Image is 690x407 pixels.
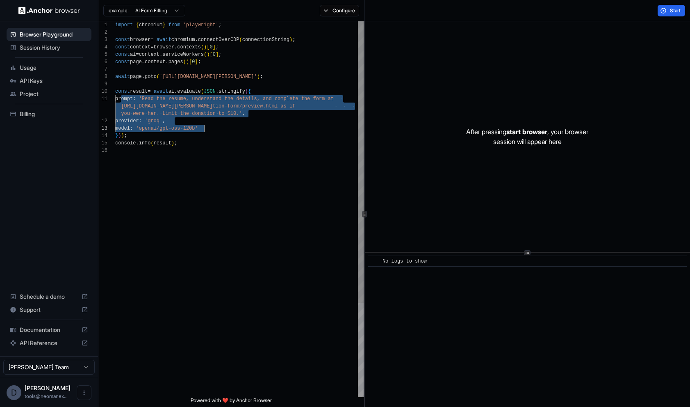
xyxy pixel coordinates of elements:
[20,110,88,118] span: Billing
[245,89,248,94] span: (
[195,37,198,43] span: .
[98,139,107,147] div: 15
[133,96,136,102] span: :
[121,111,242,117] span: you were her. Limit the donation to $10.'
[130,89,148,94] span: result
[130,44,150,50] span: context
[7,28,91,41] div: Browser Playground
[7,74,91,87] div: API Keys
[320,5,360,16] button: Configure
[150,44,153,50] span: =
[201,89,204,94] span: (
[242,37,289,43] span: connectionString
[191,397,272,407] span: Powered with ❤️ by Anchor Browser
[18,7,80,14] img: Anchor Logo
[115,118,139,124] span: provider
[98,80,107,88] div: 9
[115,96,133,102] span: prompt
[130,59,142,65] span: page
[213,103,296,109] span: tion-form/preview.html as if
[658,5,685,16] button: Start
[98,125,107,132] div: 13
[174,140,177,146] span: ;
[219,22,221,28] span: ;
[115,74,130,80] span: await
[20,77,88,85] span: API Keys
[213,44,216,50] span: ]
[115,133,118,139] span: }
[130,37,150,43] span: browser
[171,37,195,43] span: chromium
[216,44,219,50] span: ;
[177,89,201,94] span: evaluate
[130,74,142,80] span: page
[20,339,78,347] span: API Reference
[257,74,260,80] span: )
[183,22,219,28] span: 'playwright'
[162,22,165,28] span: }
[171,140,174,146] span: )
[157,37,171,43] span: await
[204,52,207,57] span: (
[169,59,183,65] span: pages
[98,147,107,154] div: 16
[20,306,78,314] span: Support
[136,52,139,57] span: =
[219,89,245,94] span: stringify
[372,257,376,265] span: ​
[159,74,257,80] span: '[URL][DOMAIN_NAME][PERSON_NAME]'
[98,88,107,95] div: 10
[142,59,145,65] span: =
[142,74,145,80] span: .
[115,22,133,28] span: import
[20,90,88,98] span: Project
[207,52,210,57] span: )
[136,140,139,146] span: .
[169,22,180,28] span: from
[157,74,159,80] span: (
[115,89,130,94] span: const
[150,37,153,43] span: =
[118,133,121,139] span: )
[20,64,88,72] span: Usage
[136,126,198,131] span: 'openai/gpt-oss-120b'
[20,293,78,301] span: Schedule a demo
[7,107,91,121] div: Billing
[287,96,334,102] span: lete the form at
[289,37,292,43] span: )
[183,59,186,65] span: (
[248,89,251,94] span: {
[239,37,242,43] span: (
[109,7,129,14] span: example:
[154,89,169,94] span: await
[189,59,192,65] span: [
[98,132,107,139] div: 14
[25,393,68,399] span: tools@neomanex.com
[7,336,91,350] div: API Reference
[115,37,130,43] span: const
[98,29,107,36] div: 2
[124,133,127,139] span: ;
[159,52,162,57] span: .
[98,51,107,58] div: 5
[7,303,91,316] div: Support
[25,384,71,391] span: David Marsa
[20,30,88,39] span: Browser Playground
[7,87,91,101] div: Project
[210,52,212,57] span: [
[169,89,174,94] span: ai
[7,290,91,303] div: Schedule a demo
[148,89,150,94] span: =
[383,258,427,264] span: No logs to show
[154,44,174,50] span: browser
[466,127,588,146] p: After pressing , your browser session will appear here
[121,133,124,139] span: )
[198,37,239,43] span: connectOverCDP
[139,118,142,124] span: :
[195,59,198,65] span: ]
[162,118,165,124] span: ,
[260,74,263,80] span: ;
[7,385,21,400] div: D
[165,59,168,65] span: .
[139,140,151,146] span: info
